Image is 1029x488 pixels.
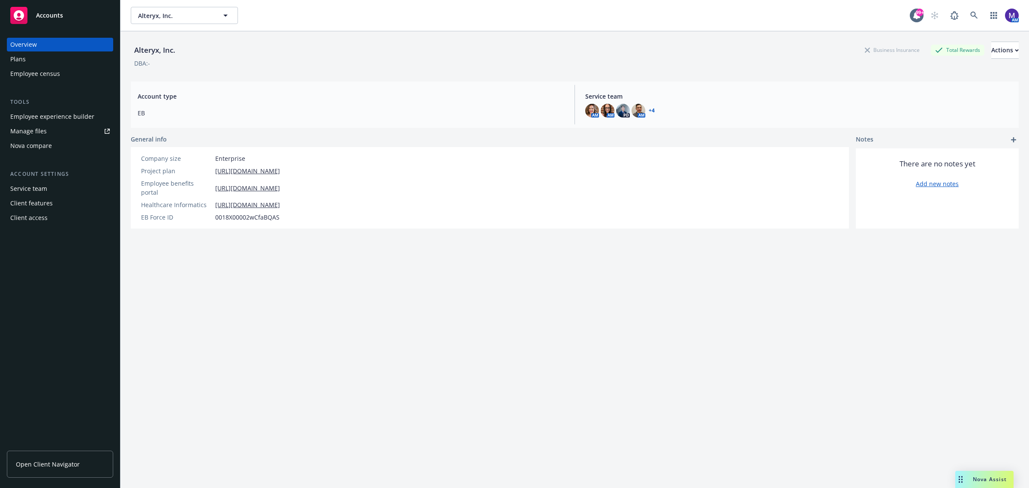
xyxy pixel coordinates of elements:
button: Actions [991,42,1019,59]
div: Alteryx, Inc. [131,45,179,56]
a: Client access [7,211,113,225]
a: Report a Bug [946,7,963,24]
div: Drag to move [955,471,966,488]
span: EB [138,108,564,117]
div: Employee benefits portal [141,179,212,197]
a: Switch app [985,7,1002,24]
div: DBA: - [134,59,150,68]
div: EB Force ID [141,213,212,222]
div: Total Rewards [931,45,984,55]
div: Project plan [141,166,212,175]
a: Add new notes [916,179,959,188]
span: There are no notes yet [900,159,975,169]
div: Manage files [10,124,47,138]
div: Overview [10,38,37,51]
button: Nova Assist [955,471,1014,488]
span: Nova Assist [973,476,1007,483]
div: 99+ [916,9,924,16]
div: Company size [141,154,212,163]
div: Client access [10,211,48,225]
img: photo [601,104,614,117]
a: Overview [7,38,113,51]
span: Account type [138,92,564,101]
a: Employee census [7,67,113,81]
div: Client features [10,196,53,210]
a: Service team [7,182,113,196]
div: Employee census [10,67,60,81]
div: Employee experience builder [10,110,94,124]
button: Alteryx, Inc. [131,7,238,24]
a: Start snowing [926,7,943,24]
span: Enterprise [215,154,245,163]
a: Search [966,7,983,24]
span: General info [131,135,167,144]
a: Nova compare [7,139,113,153]
div: Tools [7,98,113,106]
img: photo [1005,9,1019,22]
a: Employee experience builder [7,110,113,124]
div: Actions [991,42,1019,58]
span: Open Client Navigator [16,460,80,469]
span: 0018X00002wCfaBQAS [215,213,280,222]
a: [URL][DOMAIN_NAME] [215,184,280,193]
a: Manage files [7,124,113,138]
div: Service team [10,182,47,196]
a: Plans [7,52,113,66]
a: Client features [7,196,113,210]
span: Notes [856,135,873,145]
a: Accounts [7,3,113,27]
div: Account settings [7,170,113,178]
span: Alteryx, Inc. [138,11,212,20]
a: add [1008,135,1019,145]
a: [URL][DOMAIN_NAME] [215,200,280,209]
img: photo [616,104,630,117]
div: Healthcare Informatics [141,200,212,209]
div: Business Insurance [861,45,924,55]
span: Service team [585,92,1012,101]
a: +4 [649,108,655,113]
span: Accounts [36,12,63,19]
div: Nova compare [10,139,52,153]
div: Plans [10,52,26,66]
img: photo [632,104,645,117]
a: [URL][DOMAIN_NAME] [215,166,280,175]
img: photo [585,104,599,117]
